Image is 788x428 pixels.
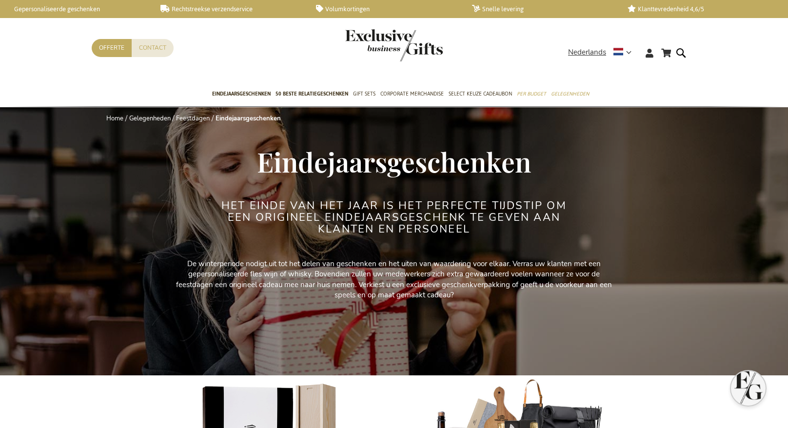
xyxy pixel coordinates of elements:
a: Home [106,114,123,123]
a: Gepersonaliseerde geschenken [5,5,145,13]
span: Gelegenheden [551,89,589,99]
span: Nederlands [568,47,606,58]
a: Offerte [92,39,132,57]
span: Gift Sets [353,89,375,99]
span: Corporate Merchandise [380,89,444,99]
a: Gelegenheden [129,114,171,123]
span: Eindejaarsgeschenken [257,143,531,179]
p: De winterperiode nodigt uit tot het delen van geschenken en het uiten van waardering voor elkaar.... [175,259,613,301]
img: Exclusive Business gifts logo [345,29,443,61]
a: Eindejaarsgeschenken [212,82,271,107]
a: Snelle levering [472,5,612,13]
span: Eindejaarsgeschenken [212,89,271,99]
a: 50 beste relatiegeschenken [276,82,348,107]
a: Klanttevredenheid 4,6/5 [628,5,768,13]
h2: Het einde van het jaar is het perfecte tijdstip om een origineel eindejaarsgeschenk te geven aan ... [211,200,577,235]
a: Feestdagen [176,114,210,123]
a: Select Keuze Cadeaubon [449,82,512,107]
a: store logo [345,29,394,61]
span: 50 beste relatiegeschenken [276,89,348,99]
a: Rechtstreekse verzendservice [160,5,300,13]
a: Corporate Merchandise [380,82,444,107]
strong: Eindejaarsgeschenken [216,114,281,123]
a: Gelegenheden [551,82,589,107]
a: Gift Sets [353,82,375,107]
a: Per Budget [517,82,546,107]
a: Contact [132,39,174,57]
span: Per Budget [517,89,546,99]
a: Volumkortingen [316,5,456,13]
span: Select Keuze Cadeaubon [449,89,512,99]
